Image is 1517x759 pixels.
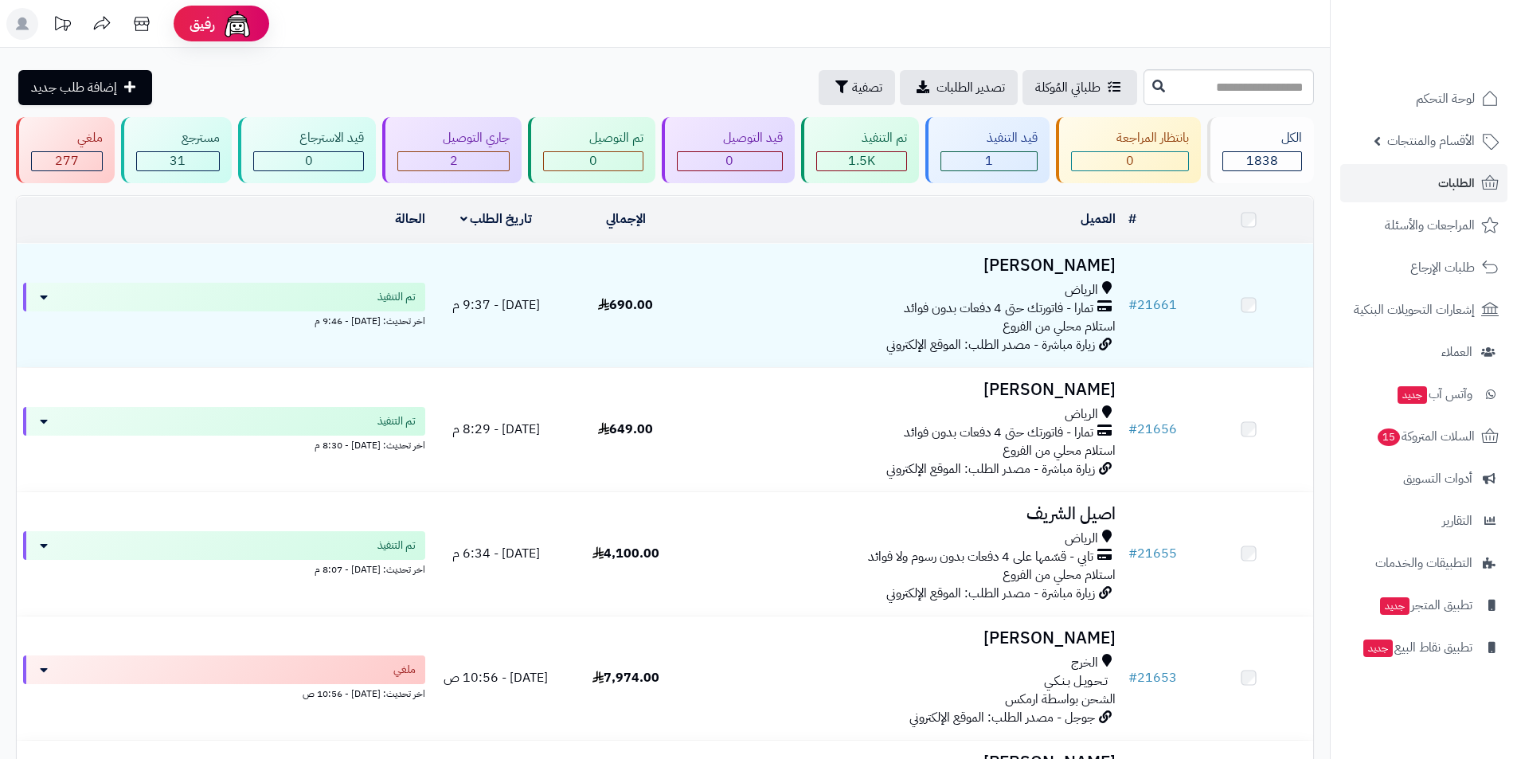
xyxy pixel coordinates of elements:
span: زيارة مباشرة - مصدر الطلب: الموقع الإلكتروني [886,335,1095,354]
span: تمارا - فاتورتك حتى 4 دفعات بدون فوائد [904,299,1093,318]
a: جاري التوصيل 2 [379,117,526,183]
a: #21655 [1128,544,1177,563]
span: وآتس آب [1396,383,1472,405]
div: 0 [254,152,363,170]
span: المراجعات والأسئلة [1385,214,1475,237]
div: بانتظار المراجعة [1071,129,1190,147]
span: زيارة مباشرة - مصدر الطلب: الموقع الإلكتروني [886,584,1095,603]
span: تصدير الطلبات [936,78,1005,97]
span: جوجل - مصدر الطلب: الموقع الإلكتروني [909,708,1095,727]
a: إضافة طلب جديد [18,70,152,105]
a: العملاء [1340,333,1507,371]
span: الخرج [1071,654,1098,672]
div: جاري التوصيل [397,129,510,147]
a: قيد التوصيل 0 [659,117,798,183]
div: تم التوصيل [543,129,643,147]
span: لوحة التحكم [1416,88,1475,110]
a: قيد التنفيذ 1 [922,117,1053,183]
span: استلام محلي من الفروع [1003,565,1116,585]
div: 1527 [817,152,907,170]
div: 31 [137,152,220,170]
span: رفيق [190,14,215,33]
span: # [1128,420,1137,439]
span: الشحن بواسطة ارمكس [1005,690,1116,709]
div: ملغي [31,129,103,147]
span: السلات المتروكة [1376,425,1475,448]
a: تم التوصيل 0 [525,117,659,183]
span: إشعارات التحويلات البنكية [1354,299,1475,321]
a: لوحة التحكم [1340,80,1507,118]
span: 1 [985,151,993,170]
a: وآتس آبجديد [1340,375,1507,413]
div: اخر تحديث: [DATE] - 9:46 م [23,311,425,328]
div: قيد الاسترجاع [253,129,364,147]
span: تطبيق المتجر [1378,594,1472,616]
span: 15 [1378,428,1400,446]
a: تطبيق نقاط البيعجديد [1340,628,1507,667]
a: قيد الاسترجاع 0 [235,117,379,183]
span: تابي - قسّمها على 4 دفعات بدون رسوم ولا فوائد [868,548,1093,566]
span: 649.00 [598,420,653,439]
div: 0 [678,152,782,170]
span: استلام محلي من الفروع [1003,441,1116,460]
h3: اصيل الشريف [697,505,1116,523]
a: طلباتي المُوكلة [1022,70,1137,105]
h3: [PERSON_NAME] [697,256,1116,275]
div: تم التنفيذ [816,129,908,147]
span: [DATE] - 10:56 ص [444,668,548,687]
a: تاريخ الطلب [460,209,533,229]
div: 2 [398,152,510,170]
a: # [1128,209,1136,229]
span: جديد [1363,640,1393,657]
span: العملاء [1441,341,1472,363]
a: المراجعات والأسئلة [1340,206,1507,245]
span: تطبيق نقاط البيع [1362,636,1472,659]
span: جديد [1380,597,1409,615]
span: 31 [170,151,186,170]
a: تصدير الطلبات [900,70,1018,105]
span: التطبيقات والخدمات [1375,552,1472,574]
div: 277 [32,152,102,170]
img: ai-face.png [221,8,253,40]
span: 1838 [1246,151,1278,170]
a: مسترجع 31 [118,117,236,183]
span: تـحـويـل بـنـكـي [1044,672,1108,691]
span: التقارير [1442,510,1472,532]
img: logo-2.png [1409,45,1502,78]
span: تم التنفيذ [377,538,416,554]
div: اخر تحديث: [DATE] - 10:56 ص [23,684,425,701]
h3: [PERSON_NAME] [697,629,1116,647]
span: تصفية [852,78,882,97]
span: زيارة مباشرة - مصدر الطلب: الموقع الإلكتروني [886,460,1095,479]
span: 0 [725,151,733,170]
span: 1.5K [848,151,875,170]
div: اخر تحديث: [DATE] - 8:07 م [23,560,425,577]
a: أدوات التسويق [1340,460,1507,498]
a: إشعارات التحويلات البنكية [1340,291,1507,329]
a: تطبيق المتجرجديد [1340,586,1507,624]
span: 7,974.00 [592,668,659,687]
a: الإجمالي [606,209,646,229]
div: الكل [1222,129,1302,147]
a: #21656 [1128,420,1177,439]
span: [DATE] - 8:29 م [452,420,540,439]
span: 690.00 [598,295,653,315]
span: # [1128,668,1137,687]
span: الرياض [1065,530,1098,548]
button: تصفية [819,70,895,105]
span: الرياض [1065,405,1098,424]
a: الطلبات [1340,164,1507,202]
span: طلبات الإرجاع [1410,256,1475,279]
div: اخر تحديث: [DATE] - 8:30 م [23,436,425,452]
span: إضافة طلب جديد [31,78,117,97]
h3: [PERSON_NAME] [697,381,1116,399]
span: 0 [305,151,313,170]
span: أدوات التسويق [1403,468,1472,490]
span: # [1128,544,1137,563]
div: 0 [1072,152,1189,170]
span: # [1128,295,1137,315]
span: 0 [589,151,597,170]
span: استلام محلي من الفروع [1003,317,1116,336]
span: ملغي [393,662,416,678]
a: التطبيقات والخدمات [1340,544,1507,582]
